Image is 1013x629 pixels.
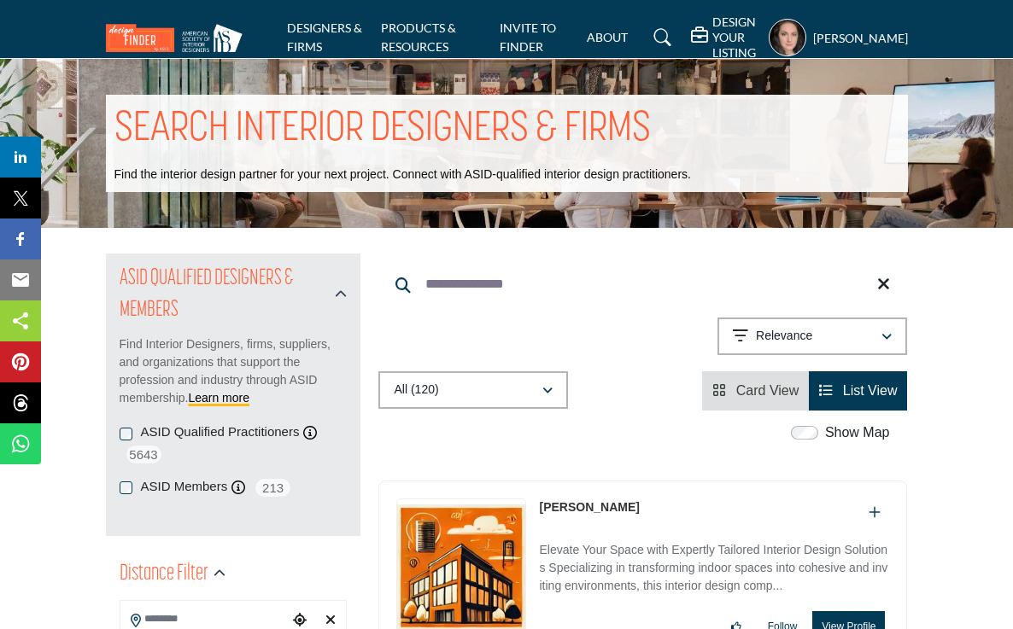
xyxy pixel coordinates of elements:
li: List View [809,371,907,411]
label: Show Map [825,422,890,443]
li: Card View [702,371,809,411]
button: All (120) [378,371,568,409]
a: View Card [712,383,799,398]
h2: ASID QUALIFIED DESIGNERS & MEMBERS [120,264,331,326]
img: Site Logo [106,24,251,52]
a: Elevate Your Space with Expertly Tailored Interior Design Solutions Specializing in transforming ... [539,531,889,598]
p: All (120) [394,381,438,399]
span: Card View [736,383,799,398]
div: DESIGN YOUR LISTING [691,15,759,61]
h2: Distance Filter [120,559,208,590]
input: ASID Qualified Practitioners checkbox [120,428,132,440]
a: View List [819,383,897,398]
a: DESIGNERS & FIRMS [287,20,362,54]
a: Learn more [188,391,249,405]
p: Elevate Your Space with Expertly Tailored Interior Design Solutions Specializing in transforming ... [539,541,889,598]
a: [PERSON_NAME] [539,500,639,514]
span: 213 [254,477,292,498]
input: ASID Members checkbox [120,481,132,494]
h5: DESIGN YOUR LISTING [712,15,759,61]
input: Search Keyword [378,264,907,305]
label: ASID Qualified Practitioners [141,422,300,442]
p: Relevance [756,328,812,345]
a: Add To List [869,505,881,520]
button: Show hide supplier dropdown [769,19,806,56]
a: PRODUCTS & RESOURCES [381,20,456,54]
a: ABOUT [587,30,628,44]
label: ASID Members [141,477,228,497]
a: Search [637,24,682,51]
button: Relevance [717,317,907,355]
h5: [PERSON_NAME] [813,30,908,47]
p: Find the interior design partner for your next project. Connect with ASID-qualified interior desi... [114,166,691,183]
span: 5643 [125,444,163,465]
span: List View [843,383,898,398]
p: Precious Mathews [539,498,639,516]
a: INVITE TO FINDER [500,20,556,54]
h1: SEARCH INTERIOR DESIGNERS & FIRMS [114,103,651,156]
p: Find Interior Designers, firms, suppliers, and organizations that support the profession and indu... [120,335,348,407]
